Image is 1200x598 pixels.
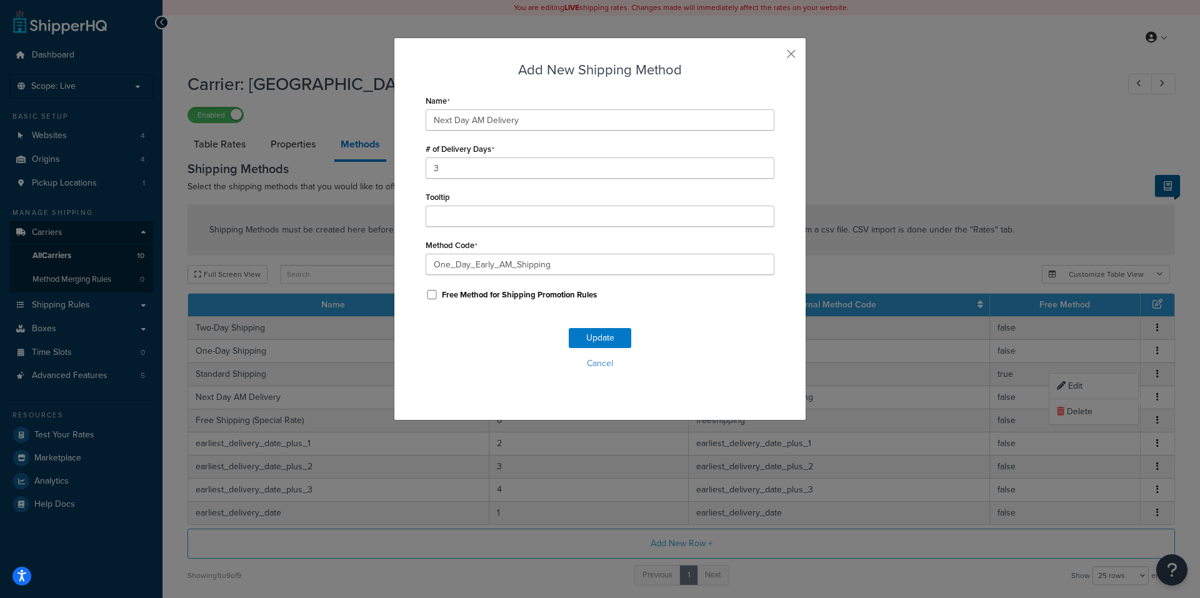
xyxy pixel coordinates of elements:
[426,144,494,154] label: # of Delivery Days
[569,328,631,348] button: Update
[442,289,597,301] label: Free Method for Shipping Promotion Rules
[426,241,477,251] label: Method Code
[426,354,774,373] button: Cancel
[426,96,450,106] label: Name
[426,192,450,202] label: Tooltip
[426,60,774,79] h3: Add New Shipping Method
